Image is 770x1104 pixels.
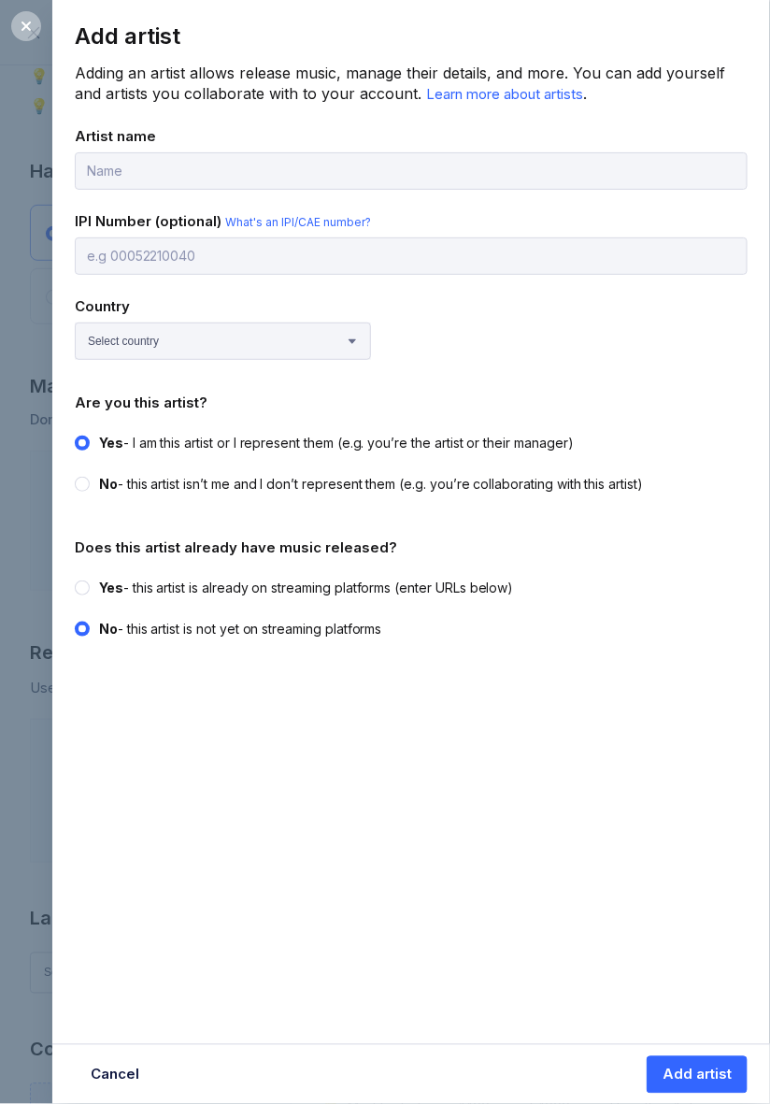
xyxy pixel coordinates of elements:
[75,127,748,145] div: Artist name
[99,476,118,492] span: No
[75,22,748,50] div: Add artist
[99,620,382,638] div: - this artist is not yet on streaming platforms
[99,580,123,595] span: Yes
[426,85,583,103] span: Learn more about artists
[75,212,748,230] div: IPI Number (optional)
[75,297,748,315] div: Country
[75,1056,155,1094] button: Cancel
[663,1066,732,1084] div: Add artist
[99,475,643,494] div: - this artist isn’t me and I don’t represent them (e.g. you’re collaborating with this artist)
[75,394,748,411] div: Are you this artist?
[91,1066,139,1084] div: Cancel
[647,1056,748,1094] button: Add artist
[225,215,371,229] span: What's an IPI/CAE number?
[99,579,514,597] div: - this artist is already on streaming platforms (enter URLs below)
[99,434,574,452] div: - I am this artist or I represent them (e.g. you’re the artist or their manager)
[75,237,748,275] input: e.g 00052210040
[75,538,748,556] div: Does this artist already have music released?
[75,152,748,190] input: Name
[99,621,118,637] span: No
[99,435,123,451] span: Yes
[75,63,748,105] div: Adding an artist allows release music, manage their details, and more. You can add yourself and a...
